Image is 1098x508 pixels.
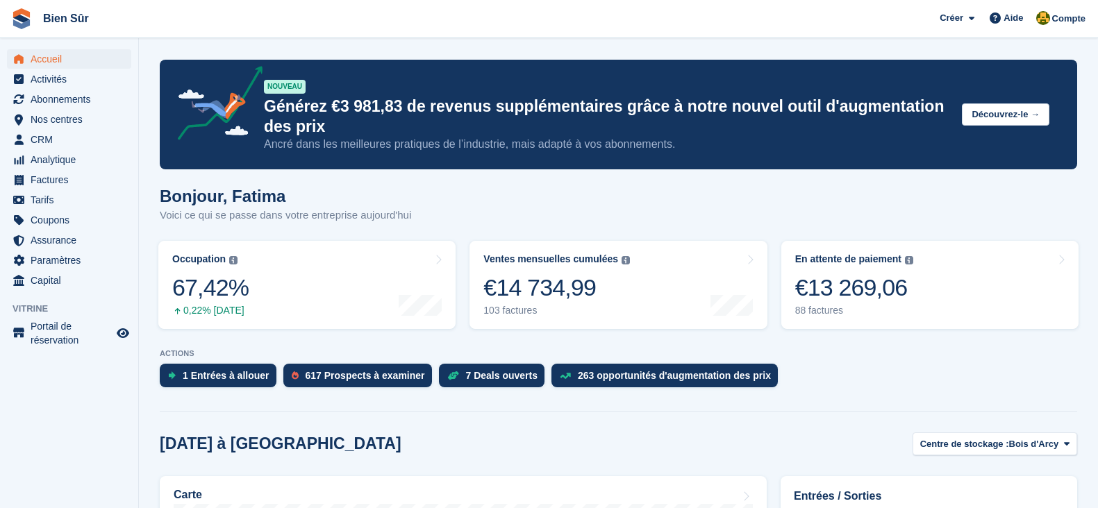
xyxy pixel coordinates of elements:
span: Abonnements [31,90,114,109]
a: Occupation 67,42% 0,22% [DATE] [158,241,456,329]
span: Aide [1004,11,1023,25]
span: Portail de réservation [31,319,114,347]
button: Centre de stockage : Bois d'Arcy [913,432,1077,455]
span: Vitrine [13,302,138,316]
span: Activités [31,69,114,89]
p: ACTIONS [160,349,1077,358]
h2: Entrées / Sorties [794,488,1064,505]
a: menu [7,251,131,270]
div: 617 Prospects à examiner [306,370,425,381]
img: prospect-51fa495bee0391a8d652442698ab0144808aea92771e9ea1ae160a38d050c398.svg [292,371,299,380]
div: €13 269,06 [795,273,913,302]
a: menu [7,190,131,210]
a: Ventes mensuelles cumulées €14 734,99 103 factures [469,241,767,329]
span: Accueil [31,49,114,69]
div: 103 factures [483,305,630,316]
div: 88 factures [795,305,913,316]
a: 1 Entrées à allouer [160,364,283,394]
div: Occupation [172,253,226,265]
a: 617 Prospects à examiner [283,364,439,394]
div: 263 opportunités d'augmentation des prix [578,370,771,381]
span: Coupons [31,210,114,230]
span: Assurance [31,230,114,250]
div: €14 734,99 [483,273,630,302]
p: Ancré dans les meilleures pratiques de l’industrie, mais adapté à vos abonnements. [264,137,951,152]
span: CRM [31,130,114,149]
a: 7 Deals ouverts [439,364,552,394]
a: 263 opportunités d'augmentation des prix [551,364,785,394]
a: menu [7,271,131,290]
img: move_ins_to_allocate_icon-fdf77a2bb77ea45bf5b3d319d69a93e2d87916cf1d5bf7949dd705db3b84f3ca.svg [168,371,176,380]
a: Bien Sûr [38,7,94,30]
div: Ventes mensuelles cumulées [483,253,618,265]
img: Fatima Kelaaoui [1036,11,1050,25]
a: menu [7,150,131,169]
img: stora-icon-8386f47178a22dfd0bd8f6a31ec36ba5ce8667c1dd55bd0f319d3a0aa187defe.svg [11,8,32,29]
span: Factures [31,170,114,189]
span: Bois d'Arcy [1009,437,1059,451]
button: Découvrez-le → [962,103,1049,126]
div: 1 Entrées à allouer [183,370,269,381]
a: menu [7,170,131,189]
a: En attente de paiement €13 269,06 88 factures [781,241,1079,329]
h1: Bonjour, Fatima [160,187,411,205]
div: En attente de paiement [795,253,901,265]
a: menu [7,210,131,230]
div: 67,42% [172,273,249,302]
div: 7 Deals ouverts [466,370,538,381]
img: icon-info-grey-7440780725fd019a000dd9b08b2336e03edf1995a4989e88bcd33f0948082b44.svg [229,256,238,264]
span: Paramètres [31,251,114,270]
img: price_increase_opportunities-93ffe204e8149a01c8c9dc8f82e8f89637d9d84a8eef4429ea346261dce0b2c0.svg [560,373,571,379]
h2: [DATE] à [GEOGRAPHIC_DATA] [160,434,401,453]
img: icon-info-grey-7440780725fd019a000dd9b08b2336e03edf1995a4989e88bcd33f0948082b44.svg [622,256,630,264]
a: menu [7,230,131,250]
span: Tarifs [31,190,114,210]
a: menu [7,69,131,89]
a: menu [7,110,131,129]
a: Boutique d'aperçu [115,325,131,341]
img: deal-1b604bf984904fb50ccaf53a9ad4b4a5d6e5aea283cecdc64d6e3604feb123c2.svg [447,371,459,380]
div: NOUVEAU [264,80,306,94]
span: Analytique [31,150,114,169]
img: price-adjustments-announcement-icon-8257ccfd72463d97f412b2fc003d46551f7dbcb40ab6d574587a9cd5c0d94... [166,66,263,145]
div: 0,22% [DATE] [172,305,249,316]
span: Centre de stockage : [920,437,1009,451]
a: menu [7,130,131,149]
span: Créer [940,11,963,25]
p: Voici ce qui se passe dans votre entreprise aujourd'hui [160,208,411,223]
span: Nos centres [31,110,114,129]
a: menu [7,90,131,109]
span: Compte [1052,12,1085,26]
a: menu [7,319,131,347]
img: icon-info-grey-7440780725fd019a000dd9b08b2336e03edf1995a4989e88bcd33f0948082b44.svg [905,256,913,264]
p: Générez €3 981,83 de revenus supplémentaires grâce à notre nouvel outil d'augmentation des prix [264,96,951,137]
a: menu [7,49,131,69]
span: Capital [31,271,114,290]
h2: Carte [174,489,202,501]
